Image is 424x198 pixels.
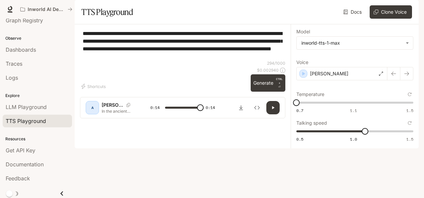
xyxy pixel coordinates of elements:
span: 1.5 [406,136,413,142]
button: Reset to default [406,119,413,127]
div: inworld-tts-1-max [297,37,413,49]
span: 0.7 [296,108,303,113]
p: $ 0.002940 [257,67,279,73]
p: Temperature [296,92,324,97]
p: [PERSON_NAME] [102,102,124,108]
p: Voice [296,60,308,65]
span: 1.0 [350,136,357,142]
p: Inworld AI Demos [28,7,65,12]
button: Clone Voice [370,5,412,19]
h1: TTS Playground [81,5,133,19]
div: inworld-tts-1-max [301,40,402,46]
span: 0:14 [150,104,160,111]
button: Shortcuts [80,81,108,92]
p: Model [296,29,310,34]
a: Docs [342,5,364,19]
button: Copy Voice ID [124,103,133,107]
span: 1.5 [406,108,413,113]
button: GenerateCTRL +⏎ [251,74,285,92]
p: ⏎ [276,77,283,89]
span: 0:14 [206,104,215,111]
p: 294 / 1000 [267,60,285,66]
p: Talking speed [296,121,327,125]
p: In the ancient land of [GEOGRAPHIC_DATA], where skies shimmered and forests, whispered secrets to... [102,108,134,114]
button: Reset to default [406,91,413,98]
button: All workspaces [17,3,75,16]
button: Inspect [250,101,264,114]
button: Download audio [234,101,248,114]
p: [PERSON_NAME] [310,70,348,77]
span: 0.5 [296,136,303,142]
p: CTRL + [276,77,283,85]
div: A [87,102,98,113]
span: 1.1 [350,108,357,113]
